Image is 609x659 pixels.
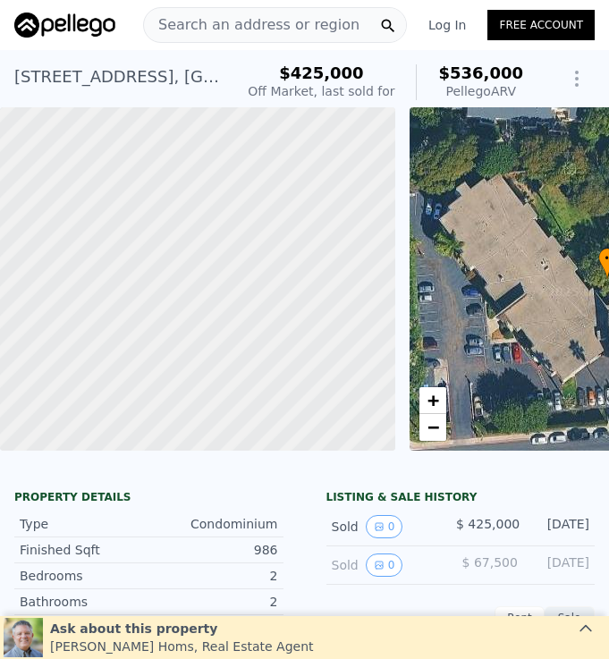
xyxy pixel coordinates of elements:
div: 2 [148,593,277,611]
div: [DATE] [532,553,589,577]
div: Property details [14,490,283,504]
div: Rent [495,606,545,629]
div: Pellego ARV [438,82,523,100]
div: Finished Sqft [20,541,148,559]
div: LISTING & SALE HISTORY [326,490,596,508]
span: + [427,389,438,411]
a: Free Account [487,10,595,40]
div: Sold [332,515,442,538]
div: Condominium [148,515,277,533]
span: $ 425,000 [456,517,520,531]
div: Ask about this property [50,620,314,638]
div: Sale [545,606,595,629]
a: Log In [407,16,487,34]
div: [PERSON_NAME] Homs , Real Estate Agent [50,638,314,655]
img: Joe Homs [4,618,43,657]
div: Bedrooms [20,567,148,585]
span: − [427,416,438,438]
div: Off Market, last sold for [248,82,394,100]
img: Pellego [14,13,115,38]
button: View historical data [366,553,403,577]
div: Type [20,515,148,533]
span: $425,000 [279,63,364,82]
button: View historical data [366,515,403,538]
div: Bathrooms [20,593,148,611]
button: Show Options [559,61,595,97]
div: [STREET_ADDRESS] , [GEOGRAPHIC_DATA] , CA 92107 [14,64,219,89]
a: Zoom out [419,414,446,441]
span: $536,000 [438,63,523,82]
div: 986 [148,541,277,559]
span: $ 67,500 [462,555,518,570]
span: Search an address or region [144,14,359,36]
a: Zoom in [419,387,446,414]
div: Sold [332,553,446,577]
div: [DATE] [534,515,589,538]
div: 2 [148,567,277,585]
